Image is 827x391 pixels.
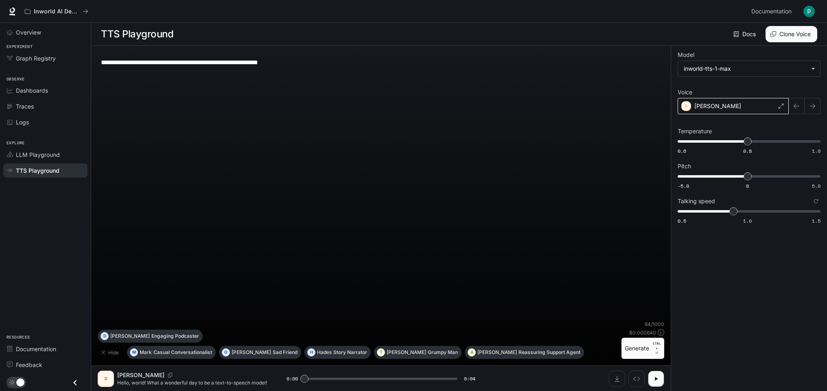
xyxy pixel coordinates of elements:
[273,350,298,355] p: Sad Friend
[678,198,715,204] p: Talking speed
[333,350,367,355] p: Story Narrator
[477,350,517,355] p: [PERSON_NAME]
[110,334,150,339] p: [PERSON_NAME]
[678,52,694,58] p: Model
[678,89,692,95] p: Voice
[34,8,79,15] p: Inworld AI Demos
[16,150,60,159] span: LLM Playground
[812,148,820,154] span: 1.0
[16,345,56,353] span: Documentation
[801,3,817,20] button: User avatar
[16,102,34,111] span: Traces
[628,371,645,387] button: Inspect
[812,182,820,189] span: 5.0
[743,148,752,154] span: 0.8
[127,346,216,359] button: MMarkCasual Conversationalist
[3,51,88,65] a: Graph Registry
[652,341,661,356] p: ⏎
[16,166,59,175] span: TTS Playground
[151,334,199,339] p: Engaging Podcaster
[374,346,462,359] button: T[PERSON_NAME]Grumpy Man
[153,350,212,355] p: Casual Conversationalist
[746,182,749,189] span: 0
[101,26,173,42] h1: TTS Playground
[287,375,298,383] span: 0:00
[16,86,48,95] span: Dashboards
[3,358,88,372] a: Feedback
[694,102,741,110] p: [PERSON_NAME]
[803,6,815,17] img: User avatar
[140,350,152,355] p: Mark
[678,182,689,189] span: -5.0
[222,346,230,359] div: O
[3,83,88,98] a: Dashboards
[232,350,271,355] p: [PERSON_NAME]
[164,373,176,378] button: Copy Voice ID
[304,346,371,359] button: HHadesStory Narrator
[652,341,661,351] p: CTRL +
[3,342,88,356] a: Documentation
[428,350,458,355] p: Grumpy Man
[678,163,691,169] p: Pitch
[3,99,88,113] a: Traces
[101,330,108,343] div: D
[377,346,385,359] div: T
[99,372,112,385] div: D
[117,371,164,379] p: [PERSON_NAME]
[21,3,92,20] button: All workspaces
[387,350,426,355] p: [PERSON_NAME]
[16,378,24,387] span: Dark mode toggle
[751,7,792,17] span: Documentation
[678,61,820,76] div: inworld-tts-1-max
[66,374,84,391] button: Close drawer
[621,338,664,359] button: GenerateCTRL +⏎
[16,54,56,63] span: Graph Registry
[678,148,686,154] span: 0.6
[519,350,580,355] p: Reassuring Support Agent
[748,3,798,20] a: Documentation
[732,26,759,42] a: Docs
[464,375,475,383] span: 0:04
[3,148,88,162] a: LLM Playground
[317,350,332,355] p: Hades
[3,115,88,129] a: Logs
[98,330,203,343] button: D[PERSON_NAME]Engaging Podcaster
[629,329,656,336] p: $ 0.000640
[308,346,315,359] div: H
[16,118,29,126] span: Logs
[678,128,712,134] p: Temperature
[684,65,807,73] div: inworld-tts-1-max
[16,361,42,369] span: Feedback
[130,346,138,359] div: M
[743,217,752,224] span: 1.0
[219,346,301,359] button: O[PERSON_NAME]Sad Friend
[609,371,625,387] button: Download audio
[465,346,584,359] button: A[PERSON_NAME]Reassuring Support Agent
[3,163,88,178] a: TTS Playground
[3,25,88,39] a: Overview
[117,379,267,386] p: Hello, world! What a wonderful day to be a text-to-speech model!
[678,217,686,224] span: 0.5
[812,197,820,206] button: Reset to default
[16,28,41,37] span: Overview
[468,346,475,359] div: A
[812,217,820,224] span: 1.5
[98,346,124,359] button: Hide
[645,321,664,328] p: 64 / 1000
[766,26,817,42] button: Clone Voice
